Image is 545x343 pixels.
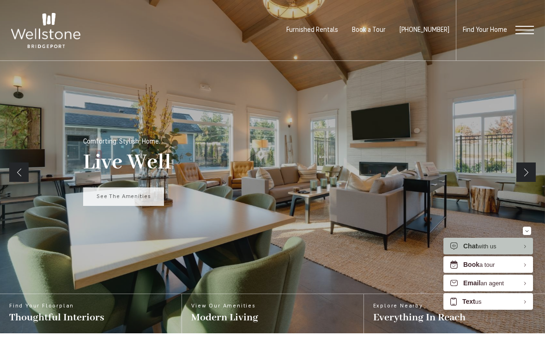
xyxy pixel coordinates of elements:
span: Explore Nearby [373,303,466,309]
span: See The Amenities [97,194,151,199]
span: Thoughtful Interiors [9,311,104,324]
a: Next [516,162,536,182]
a: View Our Amenities [182,294,363,333]
span: Everything In Reach [373,311,466,324]
a: Find Your Home [463,27,507,34]
span: Modern Living [191,311,258,324]
a: Call Us at (253) 642-8681 [400,27,449,34]
span: View Our Amenities [191,303,258,309]
img: Wellstone [11,13,80,48]
p: Live Well [83,150,171,176]
a: Explore Nearby [363,294,545,333]
span: Find Your Floorplan [9,303,104,309]
a: Book a Tour [352,27,386,34]
a: See The Amenities [83,187,164,206]
a: Previous [9,162,29,182]
p: Comforting. Stylish. Home. [83,138,160,145]
button: Open Menu [515,26,534,35]
a: Furnished Rentals [286,27,338,34]
span: [PHONE_NUMBER] [400,27,449,34]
